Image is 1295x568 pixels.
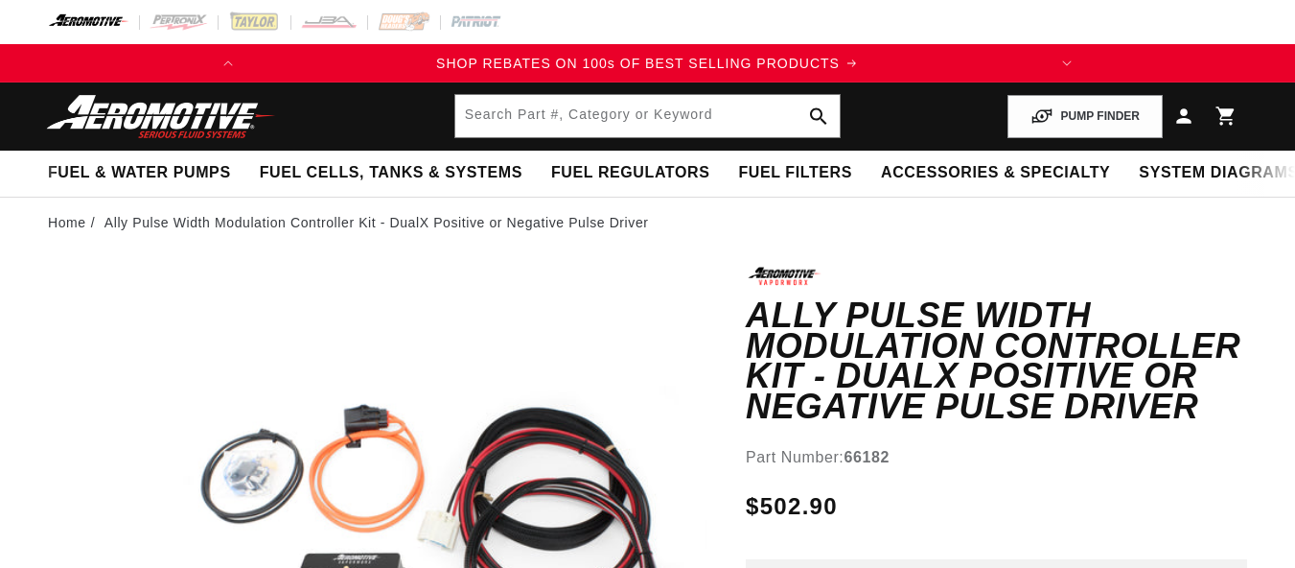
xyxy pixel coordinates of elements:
summary: Fuel Regulators [537,151,724,196]
span: SHOP REBATES ON 100s OF BEST SELLING PRODUCTS [436,56,840,71]
span: Fuel Regulators [551,163,709,183]
div: Announcement [247,53,1047,74]
a: Home [48,212,86,233]
span: Fuel Filters [738,163,852,183]
summary: Accessories & Specialty [867,151,1124,196]
button: Translation missing: en.sections.announcements.previous_announcement [209,44,247,83]
summary: Fuel & Water Pumps [34,151,245,196]
li: Ally Pulse Width Modulation Controller Kit - DualX Positive or Negative Pulse Driver [104,212,649,233]
span: Fuel Cells, Tanks & Systems [260,163,522,183]
div: 1 of 2 [247,53,1047,74]
h1: Ally Pulse Width Modulation Controller Kit - DualX Positive or Negative Pulse Driver [746,300,1247,421]
button: search button [798,95,840,137]
summary: Fuel Filters [724,151,867,196]
strong: 66182 [844,449,890,465]
a: SHOP REBATES ON 100s OF BEST SELLING PRODUCTS [247,53,1047,74]
button: Translation missing: en.sections.announcements.next_announcement [1048,44,1086,83]
button: PUMP FINDER [1007,95,1163,138]
input: Search by Part Number, Category or Keyword [455,95,841,137]
div: Part Number: [746,445,1247,470]
summary: Fuel Cells, Tanks & Systems [245,151,537,196]
span: Fuel & Water Pumps [48,163,231,183]
img: Aeromotive [41,94,281,139]
span: Accessories & Specialty [881,163,1110,183]
span: $502.90 [746,489,838,524]
nav: breadcrumbs [48,212,1247,233]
